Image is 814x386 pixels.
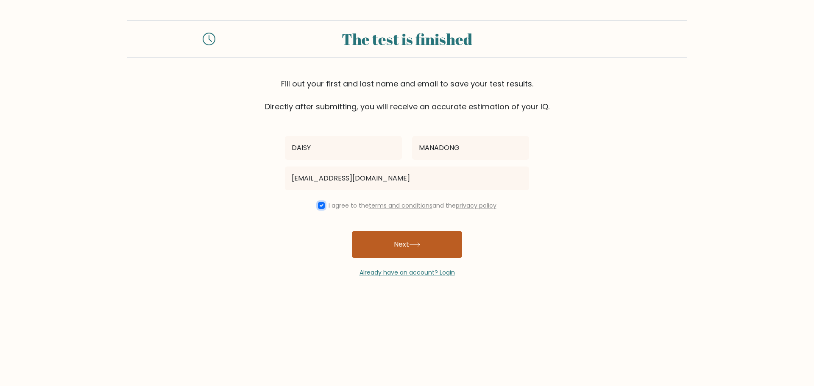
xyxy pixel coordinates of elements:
a: privacy policy [456,201,496,210]
label: I agree to the and the [329,201,496,210]
button: Next [352,231,462,258]
input: Email [285,167,529,190]
input: Last name [412,136,529,160]
a: Already have an account? Login [360,268,455,277]
div: Fill out your first and last name and email to save your test results. Directly after submitting,... [127,78,687,112]
div: The test is finished [226,28,588,50]
input: First name [285,136,402,160]
a: terms and conditions [369,201,432,210]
